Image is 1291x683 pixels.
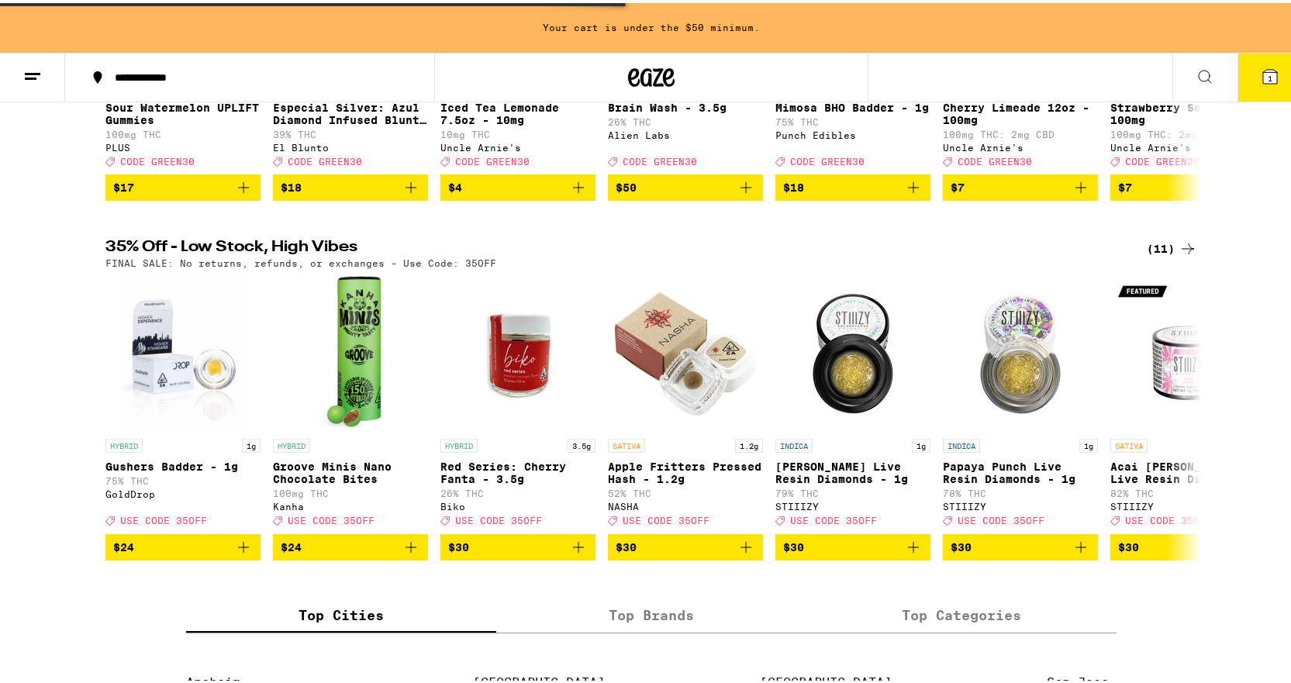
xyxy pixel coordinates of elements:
[958,154,1032,164] span: CODE GREEN30
[288,513,375,523] span: USE CODE 35OFF
[616,178,637,191] span: $50
[440,126,595,136] p: 10mg THC
[120,513,207,523] span: USE CODE 35OFF
[608,498,763,509] div: NASHA
[1118,538,1139,550] span: $30
[608,273,763,428] img: NASHA - Apple Fritters Pressed Hash - 1.2g
[288,154,362,164] span: CODE GREEN30
[105,255,496,265] p: FINAL SALE: No returns, refunds, or exchanges - Use Code: 35OFF
[113,178,134,191] span: $17
[608,171,763,198] button: Add to bag
[1110,98,1265,123] p: Strawberry Soda 12oz - 100mg
[608,436,645,450] p: SATIVA
[281,178,302,191] span: $18
[912,436,930,450] p: 1g
[943,436,980,450] p: INDICA
[1110,485,1265,495] p: 82% THC
[775,498,930,509] div: STIIIZY
[775,114,930,124] p: 75% THC
[1268,71,1272,80] span: 1
[440,171,595,198] button: Add to bag
[105,531,261,557] button: Add to bag
[1110,140,1265,150] div: Uncle Arnie's
[119,273,247,428] img: GoldDrop - Gushers Badder - 1g
[775,127,930,137] div: Punch Edibles
[951,538,972,550] span: $30
[943,498,1098,509] div: STIIIZY
[113,538,134,550] span: $24
[105,98,261,123] p: Sour Watermelon UPLIFT Gummies
[105,171,261,198] button: Add to bag
[608,127,763,137] div: Alien Labs
[440,498,595,509] div: Biko
[943,457,1098,482] p: Papaya Punch Live Resin Diamonds - 1g
[273,140,428,150] div: El Blunto
[9,11,112,23] span: Hi. Need any help?
[783,538,804,550] span: $30
[775,485,930,495] p: 79% THC
[608,485,763,495] p: 52% THC
[105,436,143,450] p: HYBRID
[943,273,1098,428] img: STIIIZY - Papaya Punch Live Resin Diamonds - 1g
[735,436,763,450] p: 1.2g
[448,538,469,550] span: $30
[943,171,1098,198] button: Add to bag
[775,436,813,450] p: INDICA
[105,473,261,483] p: 75% THC
[608,457,763,482] p: Apple Fritters Pressed Hash - 1.2g
[440,140,595,150] div: Uncle Arnie's
[186,596,496,630] label: Top Cities
[790,513,877,523] span: USE CODE 35OFF
[105,140,261,150] div: PLUS
[440,273,595,530] a: Open page for Red Series: Cherry Fanta - 3.5g from Biko
[1110,171,1265,198] button: Add to bag
[568,436,595,450] p: 3.5g
[943,531,1098,557] button: Add to bag
[281,538,302,550] span: $24
[273,98,428,123] p: Especial Silver: Azul Diamond Infused Blunt - 1.65g
[273,485,428,495] p: 100mg THC
[1079,436,1098,450] p: 1g
[455,154,530,164] span: CODE GREEN30
[775,273,930,428] img: STIIIZY - Mochi Gelato Live Resin Diamonds - 1g
[273,531,428,557] button: Add to bag
[1118,178,1132,191] span: $7
[775,171,930,198] button: Add to bag
[105,273,261,530] a: Open page for Gushers Badder - 1g from GoldDrop
[943,126,1098,136] p: 100mg THC: 2mg CBD
[440,436,478,450] p: HYBRID
[186,596,1117,630] div: tabs
[943,98,1098,123] p: Cherry Limeade 12oz - 100mg
[1147,236,1197,255] a: (11)
[623,513,709,523] span: USE CODE 35OFF
[1110,498,1265,509] div: STIIIZY
[440,273,595,428] img: Biko - Red Series: Cherry Fanta - 3.5g
[608,531,763,557] button: Add to bag
[775,457,930,482] p: [PERSON_NAME] Live Resin Diamonds - 1g
[105,126,261,136] p: 100mg THC
[790,154,865,164] span: CODE GREEN30
[319,273,381,428] img: Kanha - Groove Minis Nano Chocolate Bites
[1125,513,1212,523] span: USE CODE 35OFF
[440,457,595,482] p: Red Series: Cherry Fanta - 3.5g
[440,531,595,557] button: Add to bag
[806,596,1117,630] label: Top Categories
[775,98,930,111] p: Mimosa BHO Badder - 1g
[105,236,1121,255] h2: 35% Off - Low Stock, High Vibes
[105,457,261,470] p: Gushers Badder - 1g
[273,273,428,530] a: Open page for Groove Minis Nano Chocolate Bites from Kanha
[943,485,1098,495] p: 78% THC
[440,485,595,495] p: 26% THC
[1110,126,1265,136] p: 100mg THC: 2mg CBD
[608,114,763,124] p: 26% THC
[440,98,595,123] p: Iced Tea Lemonade 7.5oz - 10mg
[1110,273,1265,428] img: STIIIZY - Acai Berry Live Resin Diamonds - 1g
[496,596,806,630] label: Top Brands
[273,126,428,136] p: 39% THC
[105,486,261,496] div: GoldDrop
[448,178,462,191] span: $4
[616,538,637,550] span: $30
[1110,531,1265,557] button: Add to bag
[1110,457,1265,482] p: Acai [PERSON_NAME] Live Resin Diamonds - 1g
[273,498,428,509] div: Kanha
